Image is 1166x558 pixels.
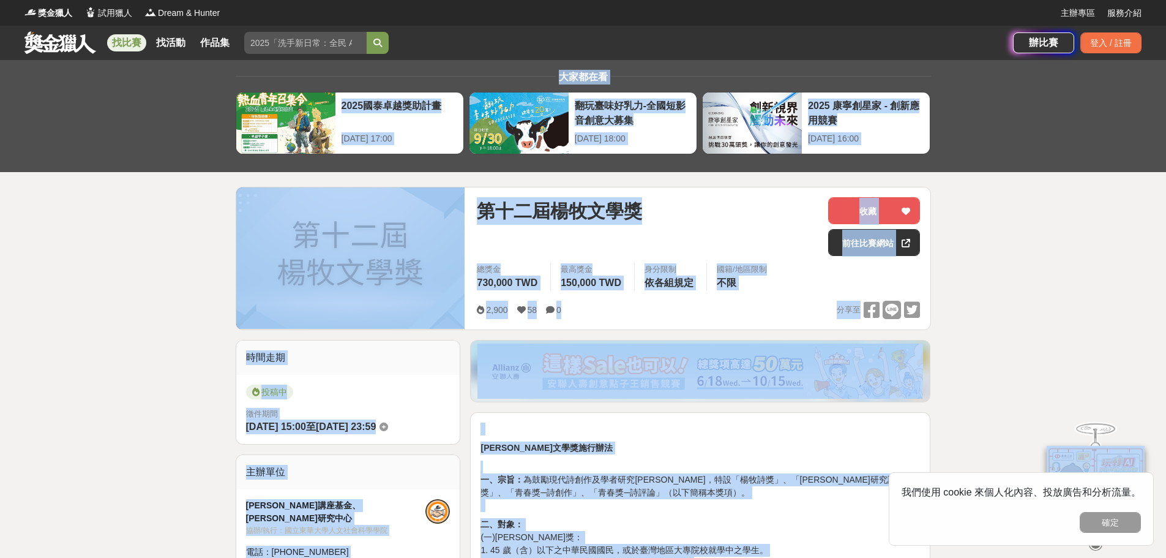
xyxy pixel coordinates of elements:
div: [PERSON_NAME]講座基金、[PERSON_NAME]研究中心 [246,499,426,525]
div: [DATE] 18:00 [575,132,690,145]
strong: 一、宗旨： [480,475,523,484]
span: 我們使用 cookie 來個人化內容、投放廣告和分析流量。 [902,487,1141,497]
span: 150,000 TWD [561,277,621,288]
img: Logo [84,6,97,18]
div: 時間走期 [236,341,460,375]
span: 2,900 [486,305,507,315]
div: 2025 康寧創星家 - 創新應用競賽 [808,99,924,126]
a: 翻玩臺味好乳力-全國短影音創意大募集[DATE] 18:00 [469,92,697,154]
a: 服務介紹 [1107,7,1142,20]
img: Cover Image [236,187,465,329]
span: 徵件期間 [246,409,278,418]
span: 獎金獵人 [38,7,72,20]
img: Logo [144,6,157,18]
span: 依各組規定 [645,277,693,288]
div: 翻玩臺味好乳力-全國短影音創意大募集 [575,99,690,126]
a: LogoDream & Hunter [144,7,220,20]
span: 最高獎金 [561,263,624,276]
a: 前往比賽網站 [828,229,920,256]
div: 身分限制 [645,263,697,276]
div: 協辦/執行： 國立東華大學人文社會科學學院 [246,525,426,536]
img: dcc59076-91c0-4acb-9c6b-a1d413182f46.png [477,344,923,399]
span: 分享至 [837,301,861,319]
span: [DATE] 15:00 [246,421,306,432]
span: 總獎金 [477,263,540,276]
img: Logo [24,6,37,18]
img: d2146d9a-e6f6-4337-9592-8cefde37ba6b.png [1047,446,1145,527]
div: [DATE] 16:00 [808,132,924,145]
strong: [PERSON_NAME]文學獎施行辦法 [480,443,612,453]
strong: 二、對象： [480,519,523,529]
a: 找比賽 [107,34,146,51]
div: 主辦單位 [236,455,460,489]
span: 至 [306,421,316,432]
button: 收藏 [828,197,920,224]
button: 確定 [1080,512,1141,533]
a: Logo獎金獵人 [24,7,72,20]
div: [DATE] 17:00 [342,132,457,145]
span: [DATE] 23:59 [316,421,376,432]
span: Dream & Hunter [158,7,220,20]
span: 第十二屆楊牧文學獎 [477,197,642,225]
input: 2025「洗手新日常：全民 ALL IN」洗手歌全台徵選 [244,32,367,54]
span: 0 [556,305,561,315]
span: 不限 [717,277,736,288]
span: 58 [528,305,537,315]
span: 730,000 TWD [477,277,537,288]
a: 主辦專區 [1061,7,1095,20]
p: 為鼓勵現代詩創作及學者研究[PERSON_NAME]，特設「楊牧詩獎」、「[PERSON_NAME]研究論著獎」、「青春獎─詩創作」、「青春獎─詩評論」（以下簡稱本獎項）。 [480,461,920,512]
a: Logo試用獵人 [84,7,132,20]
a: 辦比賽 [1013,32,1074,53]
a: 2025 康寧創星家 - 創新應用競賽[DATE] 16:00 [702,92,930,154]
span: 大家都在看 [556,72,611,82]
span: 試用獵人 [98,7,132,20]
a: 找活動 [151,34,190,51]
div: 國籍/地區限制 [717,263,767,276]
a: 2025國泰卓越獎助計畫[DATE] 17:00 [236,92,464,154]
div: 2025國泰卓越獎助計畫 [342,99,457,126]
span: 投稿中 [246,385,293,399]
a: 作品集 [195,34,234,51]
div: 登入 / 註冊 [1080,32,1142,53]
